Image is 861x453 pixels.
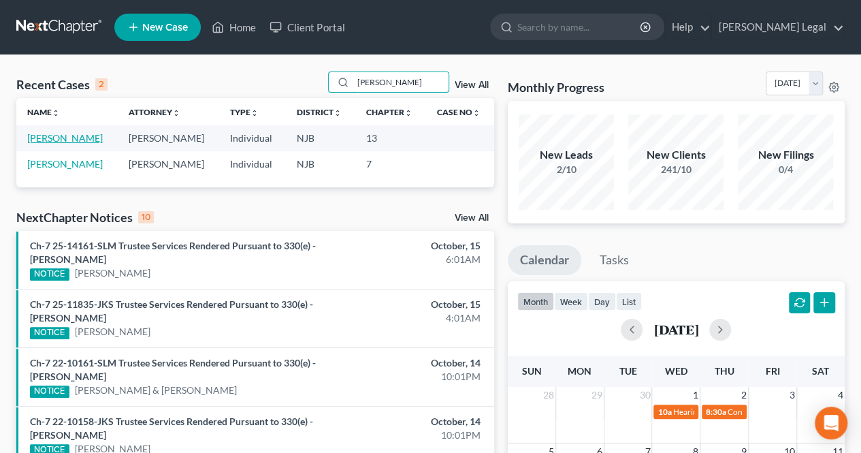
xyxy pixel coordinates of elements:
[95,78,108,91] div: 2
[334,109,342,117] i: unfold_more
[250,109,259,117] i: unfold_more
[472,109,481,117] i: unfold_more
[455,80,489,90] a: View All
[665,365,687,377] span: Wed
[638,387,651,403] span: 30
[672,407,779,417] span: Hearing for [PERSON_NAME]
[286,125,355,151] td: NJB
[712,15,844,40] a: [PERSON_NAME] Legal
[205,15,263,40] a: Home
[30,268,69,281] div: NOTICE
[355,151,426,176] td: 7
[519,147,614,163] div: New Leads
[437,107,481,117] a: Case Nounfold_more
[27,107,60,117] a: Nameunfold_more
[339,311,480,325] div: 4:01AM
[353,72,449,92] input: Search by name...
[619,365,636,377] span: Tue
[118,151,219,176] td: [PERSON_NAME]
[52,109,60,117] i: unfold_more
[521,365,541,377] span: Sun
[542,387,555,403] span: 28
[692,387,700,403] span: 1
[765,365,779,377] span: Fri
[508,79,604,95] h3: Monthly Progress
[366,107,412,117] a: Chapterunfold_more
[30,298,313,324] a: Ch-7 25-11835-JKS Trustee Services Rendered Pursuant to 330(e) - [PERSON_NAME]
[738,147,833,163] div: New Filings
[286,151,355,176] td: NJB
[815,407,847,439] div: Open Intercom Messenger
[75,325,150,339] a: [PERSON_NAME]
[404,109,412,117] i: unfold_more
[517,292,554,311] button: month
[706,407,726,417] span: 8:30a
[588,292,616,311] button: day
[172,109,180,117] i: unfold_more
[219,151,286,176] td: Individual
[75,384,237,397] a: [PERSON_NAME] & [PERSON_NAME]
[836,387,845,403] span: 4
[142,22,188,33] span: New Case
[628,147,724,163] div: New Clients
[30,357,316,382] a: Ch-7 22-10161-SLM Trustee Services Rendered Pursuant to 330(e) - [PERSON_NAME]
[738,163,833,176] div: 0/4
[339,253,480,266] div: 6:01AM
[628,163,724,176] div: 241/10
[30,386,69,398] div: NOTICE
[653,322,698,337] h2: [DATE]
[812,365,829,377] span: Sat
[554,292,588,311] button: week
[27,132,103,144] a: [PERSON_NAME]
[355,125,426,151] td: 13
[590,387,604,403] span: 29
[263,15,351,40] a: Client Portal
[339,415,480,428] div: October, 14
[129,107,180,117] a: Attorneyunfold_more
[118,125,219,151] td: [PERSON_NAME]
[339,428,480,442] div: 10:01PM
[16,209,154,225] div: NextChapter Notices
[508,245,581,275] a: Calendar
[230,107,259,117] a: Typeunfold_more
[568,365,591,377] span: Mon
[665,15,711,40] a: Help
[455,213,489,223] a: View All
[339,370,480,384] div: 10:01PM
[657,407,671,417] span: 10a
[740,387,748,403] span: 2
[339,298,480,311] div: October, 15
[30,240,316,265] a: Ch-7 25-14161-SLM Trustee Services Rendered Pursuant to 330(e) - [PERSON_NAME]
[715,365,734,377] span: Thu
[27,158,103,170] a: [PERSON_NAME]
[339,356,480,370] div: October, 14
[30,327,69,339] div: NOTICE
[517,14,642,40] input: Search by name...
[219,125,286,151] td: Individual
[138,211,154,223] div: 10
[339,239,480,253] div: October, 15
[519,163,614,176] div: 2/10
[616,292,642,311] button: list
[297,107,342,117] a: Districtunfold_more
[75,266,150,280] a: [PERSON_NAME]
[16,76,108,93] div: Recent Cases
[587,245,641,275] a: Tasks
[30,416,313,441] a: Ch-7 22-10158-JKS Trustee Services Rendered Pursuant to 330(e) - [PERSON_NAME]
[788,387,796,403] span: 3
